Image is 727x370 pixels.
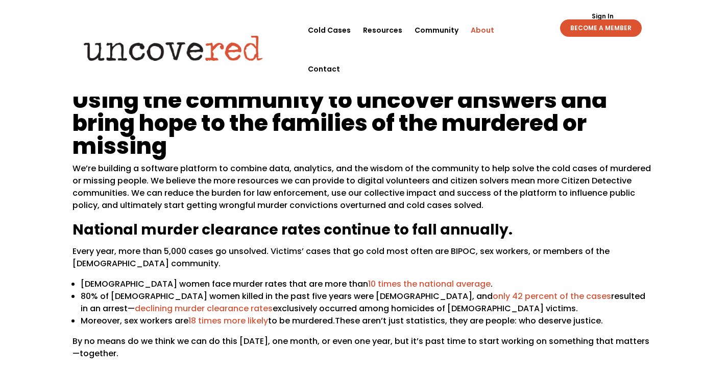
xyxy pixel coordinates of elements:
[75,28,272,68] img: Uncovered logo
[81,278,493,290] span: [DEMOGRAPHIC_DATA] women face murder rates that are more than .
[72,88,654,163] h1: Using the community to uncover answers and bring hope to the families of the murdered or missing
[368,278,491,290] a: 10 times the national average
[308,50,340,88] a: Contact
[493,290,611,302] a: only 42 percent of the cases
[135,303,273,314] a: declining murder clearance rates
[81,315,335,327] span: Moreover, sex workers are to be murdered.
[72,245,610,269] span: Every year, more than 5,000 cases go unsolved. Victims’ cases that go cold most often are BIPOC, ...
[72,163,654,220] p: We’re building a software platform to combine data, analytics, and the wisdom of the community to...
[308,11,351,50] a: Cold Cases
[72,220,513,240] span: National murder clearance rates continue to fall annually.
[471,11,494,50] a: About
[81,290,645,314] span: 80% of [DEMOGRAPHIC_DATA] women killed in the past five years were [DEMOGRAPHIC_DATA], and result...
[335,315,603,327] span: These aren’t just statistics, they are people: who deserve justice.
[363,11,402,50] a: Resources
[188,315,268,327] a: 18 times more likely
[586,13,619,19] a: Sign In
[560,19,642,37] a: BECOME A MEMBER
[72,335,649,359] span: By no means do we think we can do this [DATE], one month, or even one year, but it’s past time to...
[415,11,458,50] a: Community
